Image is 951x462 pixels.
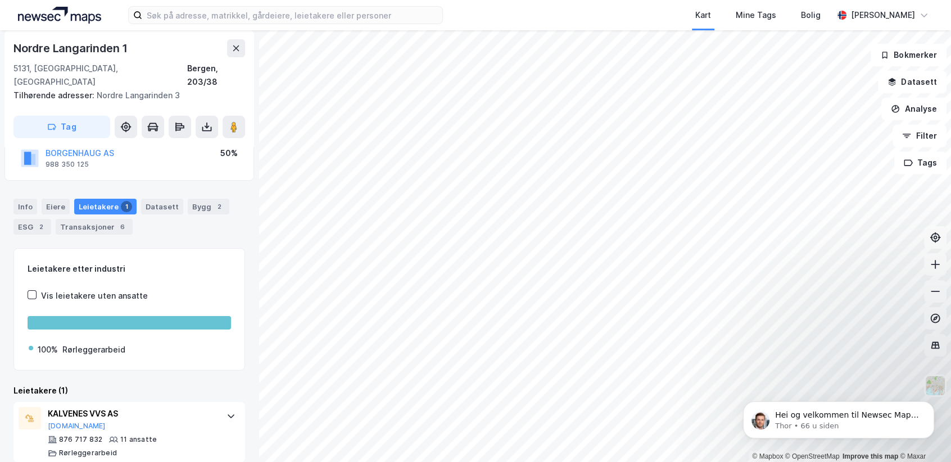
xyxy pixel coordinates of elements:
[18,7,101,24] img: logo.a4113a55bc3d86da70a041830d287a7e.svg
[13,90,97,100] span: Tilhørende adresser:
[893,125,947,147] button: Filter
[214,201,225,212] div: 2
[62,343,125,356] div: Rørleggerarbeid
[48,422,106,431] button: [DOMAIN_NAME]
[13,219,51,235] div: ESG
[42,199,70,214] div: Eiere
[894,152,947,174] button: Tags
[851,8,915,22] div: [PERSON_NAME]
[13,199,37,214] div: Info
[188,199,229,214] div: Bygg
[752,452,783,460] a: Mapbox
[13,384,245,397] div: Leietakere (1)
[121,201,132,212] div: 1
[120,435,157,444] div: 11 ansatte
[46,160,89,169] div: 988 350 125
[142,7,442,24] input: Søk på adresse, matrikkel, gårdeiere, leietakere eller personer
[13,39,130,57] div: Nordre Langarinden 1
[117,221,128,232] div: 6
[41,289,148,303] div: Vis leietakere uten ansatte
[785,452,840,460] a: OpenStreetMap
[48,407,215,420] div: KALVENES VVS AS
[187,62,245,89] div: Bergen, 203/38
[878,71,947,93] button: Datasett
[35,221,47,232] div: 2
[871,44,947,66] button: Bokmerker
[220,147,238,160] div: 50%
[74,199,137,214] div: Leietakere
[28,262,231,276] div: Leietakere etter industri
[726,378,951,456] iframe: Intercom notifications melding
[13,116,110,138] button: Tag
[141,199,183,214] div: Datasett
[801,8,821,22] div: Bolig
[59,435,102,444] div: 876 717 832
[843,452,898,460] a: Improve this map
[13,62,187,89] div: 5131, [GEOGRAPHIC_DATA], [GEOGRAPHIC_DATA]
[736,8,776,22] div: Mine Tags
[59,449,117,458] div: Rørleggerarbeid
[695,8,711,22] div: Kart
[881,98,947,120] button: Analyse
[56,219,133,235] div: Transaksjoner
[925,375,946,396] img: Z
[38,343,58,356] div: 100%
[13,89,236,102] div: Nordre Langarinden 3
